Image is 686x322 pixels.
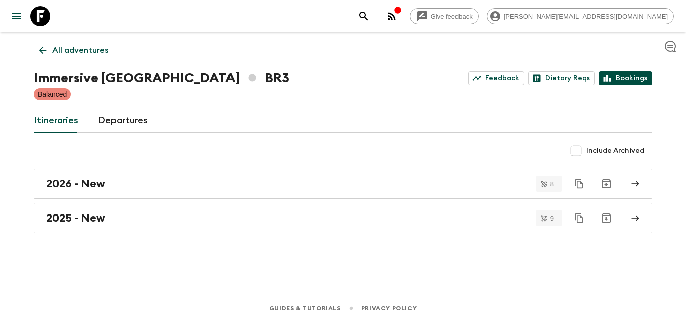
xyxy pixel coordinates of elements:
[46,177,105,190] h2: 2026 - New
[544,215,560,222] span: 9
[38,89,67,99] p: Balanced
[528,71,595,85] a: Dietary Reqs
[544,181,560,187] span: 8
[487,8,674,24] div: [PERSON_NAME][EMAIL_ADDRESS][DOMAIN_NAME]
[498,13,673,20] span: [PERSON_NAME][EMAIL_ADDRESS][DOMAIN_NAME]
[410,8,479,24] a: Give feedback
[599,71,652,85] a: Bookings
[34,40,114,60] a: All adventures
[46,211,105,225] h2: 2025 - New
[6,6,26,26] button: menu
[34,109,78,133] a: Itineraries
[596,174,616,194] button: Archive
[52,44,108,56] p: All adventures
[34,68,289,88] h1: Immersive [GEOGRAPHIC_DATA] BR3
[586,146,644,156] span: Include Archived
[425,13,478,20] span: Give feedback
[269,303,341,314] a: Guides & Tutorials
[468,71,524,85] a: Feedback
[34,169,652,199] a: 2026 - New
[596,208,616,228] button: Archive
[354,6,374,26] button: search adventures
[98,109,148,133] a: Departures
[570,209,588,227] button: Duplicate
[361,303,417,314] a: Privacy Policy
[570,175,588,193] button: Duplicate
[34,203,652,233] a: 2025 - New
